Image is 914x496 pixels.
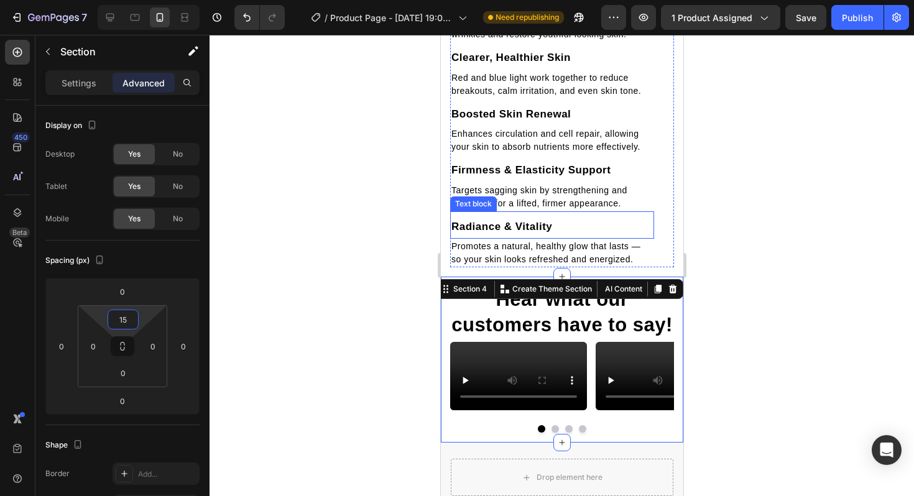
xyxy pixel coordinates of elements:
[10,249,48,260] div: Section 4
[441,35,683,496] iframe: Design area
[12,132,30,142] div: 450
[62,76,96,90] p: Settings
[672,11,752,24] span: 1 product assigned
[831,5,884,30] button: Publish
[96,438,162,448] div: Drop element here
[330,11,453,24] span: Product Page - [DATE] 19:00:06
[138,469,196,480] div: Add...
[173,213,183,224] span: No
[872,435,902,465] div: Open Intercom Messenger
[661,5,780,30] button: 1 product assigned
[110,392,135,410] input: 0
[45,468,70,479] div: Border
[128,213,141,224] span: Yes
[234,5,285,30] div: Undo/Redo
[159,247,204,262] button: AI Content
[174,337,193,356] input: 0
[111,364,136,382] input: 0px
[45,252,107,269] div: Spacing (px)
[128,149,141,160] span: Yes
[796,12,816,23] span: Save
[785,5,826,30] button: Save
[124,390,132,398] button: Dot
[842,11,873,24] div: Publish
[496,12,559,23] span: Need republishing
[111,390,118,398] button: Dot
[84,337,103,356] input: 0px
[111,310,136,329] input: 15
[45,181,67,192] div: Tablet
[122,76,165,90] p: Advanced
[110,282,135,301] input: 0
[52,337,71,356] input: 0
[72,249,151,260] p: Create Theme Section
[138,390,145,398] button: Dot
[325,11,328,24] span: /
[45,149,75,160] div: Desktop
[45,437,85,454] div: Shape
[144,337,162,356] input: 0px
[155,307,292,375] video: Video
[81,10,87,25] p: 7
[45,117,99,134] div: Display on
[45,213,69,224] div: Mobile
[9,227,30,237] div: Beta
[60,44,162,59] p: Section
[128,181,141,192] span: Yes
[173,149,183,160] span: No
[5,5,93,30] button: 7
[97,390,104,398] button: Dot
[173,181,183,192] span: No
